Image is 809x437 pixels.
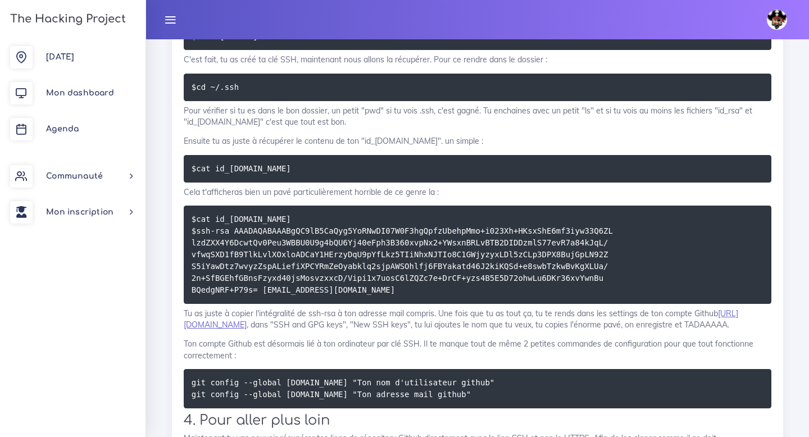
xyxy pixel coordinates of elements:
p: Ensuite tu as juste à récupérer le contenu de ton "id_[DOMAIN_NAME]". un simple : [184,135,771,147]
span: Agenda [46,125,79,133]
p: Tu as juste à copier l'intégralité de ssh-rsa à ton adresse mail compris. Une fois que tu as tout... [184,308,771,331]
img: avatar [767,10,787,30]
p: Pour vérifier si tu es dans le bon dossier, un petit "pwd" si tu vois .ssh, c'est gagné. Tu encha... [184,105,771,128]
span: [DATE] [46,53,74,61]
p: Cela t'afficheras bien un pavé particulièrement horrible de ce genre la : [184,186,771,198]
span: Communauté [46,172,103,180]
code: $cd ~/.ssh [192,81,242,93]
code: $cat id_[DOMAIN_NAME] [192,162,294,175]
code: git config --global [DOMAIN_NAME] "Ton nom d'utilisateur github" git config --global [DOMAIN_NAME... [192,376,494,400]
span: Mon inscription [46,208,113,216]
h3: The Hacking Project [7,13,126,25]
p: Ton compte Github est désormais lié à ton ordinateur par clé SSH. Il te manque tout de même 2 pet... [184,338,771,361]
p: C'est fait, tu as créé ta clé SSH, maintenant nous allons la récupérer. Pour ce rendre dans le do... [184,54,771,65]
h2: 4. Pour aller plus loin [184,412,771,429]
span: Mon dashboard [46,89,114,97]
code: $cat id_[DOMAIN_NAME] $ssh-rsa AAADAQABAAABgQC9lB5CaQyg5YoRNwDI07W0F3hgQpfzUbehpMmo+i023Xh+HKsxSh... [192,213,613,296]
